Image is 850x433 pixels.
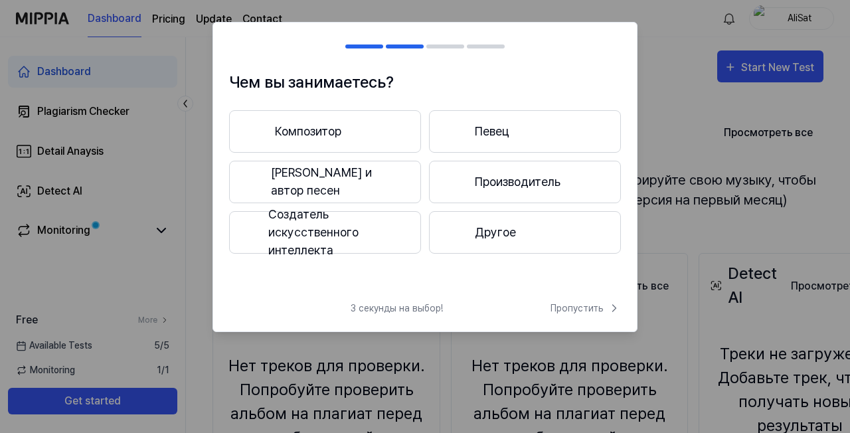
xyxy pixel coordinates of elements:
button: Производитель [429,161,621,203]
span: Пропустить [551,302,621,315]
button: Другое [429,211,621,254]
button: Певец [429,110,621,153]
h1: Чем вы занимаетесь? [229,70,621,94]
button: [PERSON_NAME] и автор песен [229,161,421,203]
button: Создатель искусственного интеллекта [229,211,421,254]
span: 3 секунды на выбор! [351,302,443,315]
button: Пропустить [548,302,621,315]
button: Композитор [229,110,421,153]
